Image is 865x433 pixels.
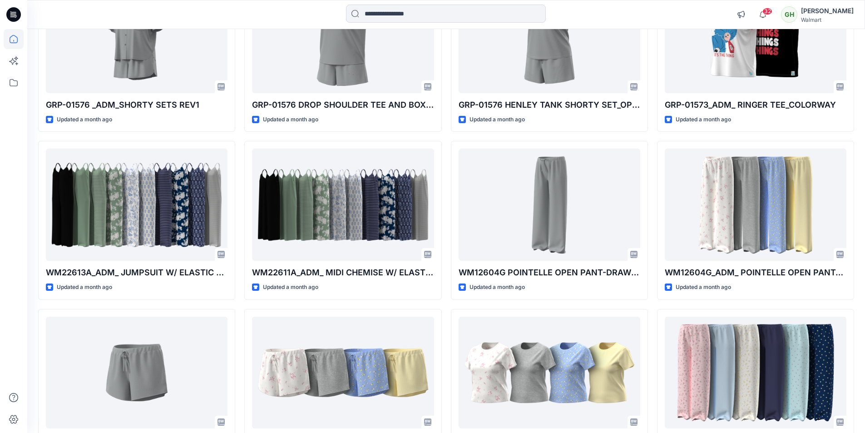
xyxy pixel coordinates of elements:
[801,16,854,23] div: Walmart
[252,266,434,279] p: WM22611A_ADM_ MIDI CHEMISE W/ ELASTIC NECKLINE_COLORWAY
[46,149,227,261] a: WM22613A_ADM_ JUMPSUIT W/ ELASTIC NECKLINE_COLORWAY
[665,317,846,429] a: WM12604D POINTELLE OPEN PANT_COLORWAY
[459,266,640,279] p: WM12604G POINTELLE OPEN PANT-DRAWCORD_Proto comment applied pattern
[801,5,854,16] div: [PERSON_NAME]
[263,115,318,124] p: Updated a month ago
[665,99,846,111] p: GRP-01573_ADM_ RINGER TEE_COLORWAY
[46,266,227,279] p: WM22613A_ADM_ JUMPSUIT W/ ELASTIC NECKLINE_COLORWAY
[676,115,731,124] p: Updated a month ago
[665,149,846,261] a: WM12604G_ADM_ POINTELLE OPEN PANT-DRAWCORD_COLORWAY
[46,99,227,111] p: GRP-01576 _ADM_SHORTY SETS REV1
[46,317,227,429] a: WM12605G_Proto comment applied pattern_REV02
[665,266,846,279] p: WM12604G_ADM_ POINTELLE OPEN PANT-DRAWCORD_COLORWAY
[470,115,525,124] p: Updated a month ago
[57,283,112,292] p: Updated a month ago
[459,99,640,111] p: GRP-01576 HENLEY TANK SHORTY SET_OPTION 02
[470,283,525,292] p: Updated a month ago
[762,8,772,15] span: 32
[676,283,731,292] p: Updated a month ago
[252,149,434,261] a: WM22611A_ADM_ MIDI CHEMISE W/ ELASTIC NECKLINE_COLORWAY
[781,6,797,23] div: GH
[252,317,434,429] a: WM12605G_Proto comment applied pattern_Colorway
[459,149,640,261] a: WM12604G POINTELLE OPEN PANT-DRAWCORD_Proto comment applied pattern
[459,317,640,429] a: WM12602-Proto comment applied pattern_Colorway
[57,115,112,124] p: Updated a month ago
[263,283,318,292] p: Updated a month ago
[252,99,434,111] p: GRP-01576 DROP SHOULDER TEE AND BOXER SET OPT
